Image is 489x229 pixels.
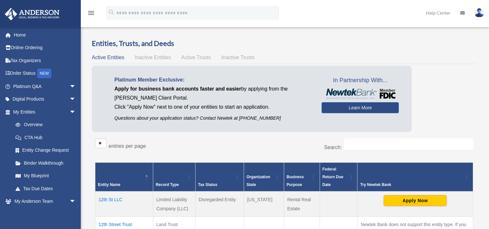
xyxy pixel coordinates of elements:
label: Search: [324,145,342,150]
th: Federal Return Due Date: Activate to sort [320,162,357,191]
td: Limited Liability Company (LLC) [153,191,195,217]
p: Click "Apply Now" next to one of your entities to start an application. [114,103,312,112]
span: Entity Name [98,182,120,187]
p: Questions about your application status? Contact Newtek at [PHONE_NUMBER] [114,114,312,122]
th: Business Purpose: Activate to sort [284,162,320,191]
span: Federal Return Due Date [323,167,344,187]
a: Home [5,28,86,41]
span: arrow_drop_down [69,80,82,93]
td: Rental Real Estate [284,191,320,217]
h3: Entities, Trusts, and Deeds [92,38,476,49]
label: entries per page [109,143,146,149]
td: [US_STATE] [244,191,284,217]
span: arrow_drop_down [69,105,82,119]
img: Anderson Advisors Platinum Portal [3,8,61,20]
img: NewtekBankLogoSM.png [325,89,396,99]
span: Active Entities [92,55,124,60]
span: Apply for business bank accounts faster and easier [114,86,241,92]
p: Platinum Member Exclusive: [114,75,312,84]
th: Try Newtek Bank : Activate to sort [357,162,473,191]
a: Overview [9,118,79,131]
i: search [108,9,115,16]
th: Entity Name: Activate to invert sorting [95,162,153,191]
a: Tax Organizers [5,54,86,67]
a: Binder Walkthrough [9,157,82,169]
th: Tax Status: Activate to sort [195,162,244,191]
a: Platinum Q&Aarrow_drop_down [5,80,86,93]
a: Entity Change Request [9,144,82,157]
span: Business Purpose [287,175,304,187]
span: Record Type [156,182,179,187]
a: menu [87,11,95,17]
div: Try Newtek Bank [360,181,463,189]
span: Active Trusts [181,55,211,60]
div: NEW [37,69,51,78]
td: Disregarded Entity [195,191,244,217]
img: User Pic [474,8,484,17]
button: Apply Now [384,195,447,206]
span: Inactive Entities [135,55,171,60]
a: My Blueprint [9,169,82,182]
span: Inactive Trusts [221,55,255,60]
td: 12th St LLC [95,191,153,217]
th: Record Type: Activate to sort [153,162,195,191]
span: Organization State [247,175,270,187]
a: My Anderson Teamarrow_drop_down [5,195,86,208]
i: menu [87,9,95,17]
a: CTA Hub [9,131,82,144]
a: Tax Due Dates [9,182,82,195]
span: arrow_drop_down [69,93,82,106]
span: arrow_drop_down [69,195,82,208]
span: In Partnership With... [322,75,399,86]
a: My Entitiesarrow_drop_down [5,105,82,118]
p: by applying from the [PERSON_NAME] Client Portal. [114,84,312,103]
a: Learn More [322,102,399,113]
a: Digital Productsarrow_drop_down [5,93,86,106]
a: Online Ordering [5,41,86,54]
a: Order StatusNEW [5,67,86,80]
span: Tax Status [198,182,218,187]
th: Organization State: Activate to sort [244,162,284,191]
